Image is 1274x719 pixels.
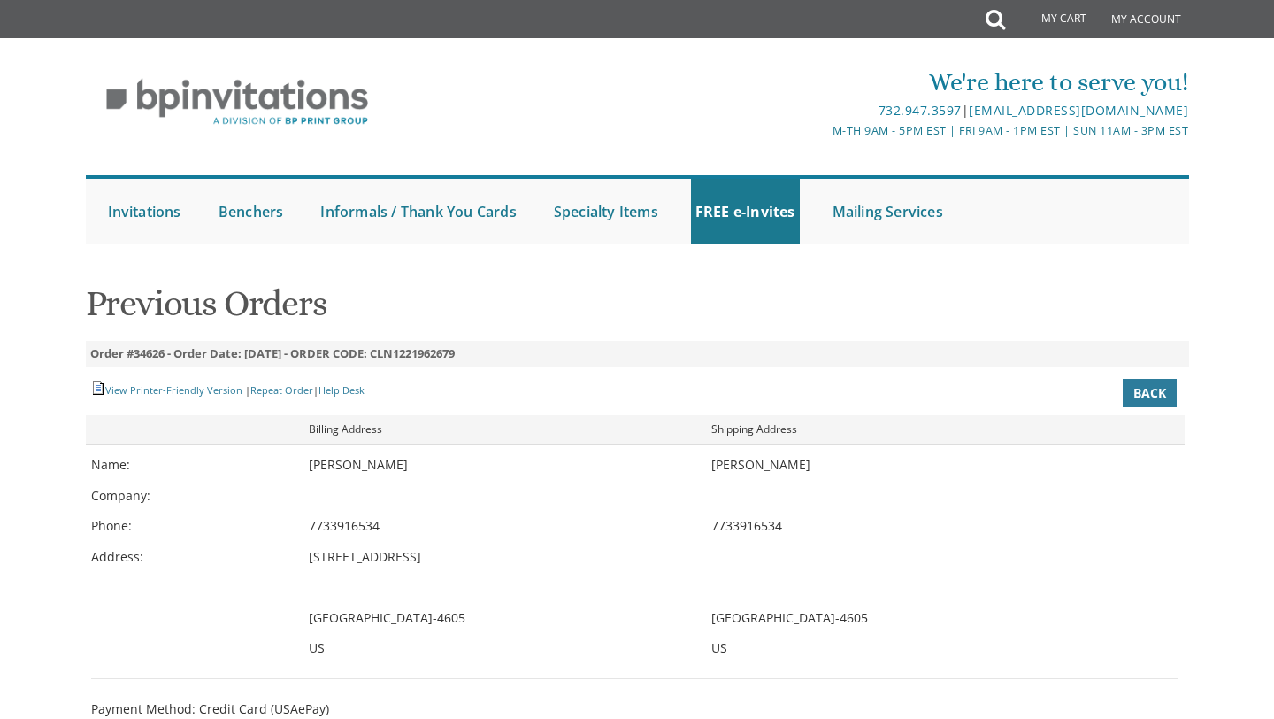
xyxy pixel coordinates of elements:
[214,179,288,244] a: Benchers
[309,638,711,658] div: US
[1200,648,1256,701] iframe: chat widget
[549,179,663,244] a: Specialty Items
[91,516,309,536] div: Phone:
[1123,379,1177,407] a: Back
[309,547,711,567] div: [STREET_ADDRESS]
[91,547,309,567] div: Address:
[711,638,1114,658] div: US
[91,455,309,475] div: Name:
[86,284,1189,336] h1: Previous Orders
[879,102,962,119] a: 732.947.3597
[969,102,1188,119] a: [EMAIL_ADDRESS][DOMAIN_NAME]
[91,376,365,405] div: | |
[91,381,105,395] img: document.gif
[316,179,520,244] a: Informals / Thank You Cards
[309,421,382,437] strong: Billing Address
[86,341,1189,367] div: Order #34626 - Order Date: [DATE] - ORDER CODE: CLN1221962679
[91,486,309,506] div: Company:
[711,421,797,437] strong: Shipping Address
[318,383,365,397] a: Help Desk
[1133,384,1166,402] span: Back
[711,608,1114,628] div: [GEOGRAPHIC_DATA]-4605
[454,100,1188,121] div: |
[828,179,948,244] a: Mailing Services
[691,179,800,244] a: FREE e-Invites
[309,516,711,536] div: 7733916534
[105,383,242,397] a: View Printer-Friendly Version
[711,455,1114,475] div: [PERSON_NAME]
[86,66,389,139] img: BP Invitation Loft
[711,516,1114,536] div: 7733916534
[250,383,313,397] a: Repeat Order
[454,65,1188,100] div: We're here to serve you!
[1003,2,1099,37] a: My Cart
[454,121,1188,140] div: M-Th 9am - 5pm EST | Fri 9am - 1pm EST | Sun 11am - 3pm EST
[104,179,186,244] a: Invitations
[309,455,711,475] div: [PERSON_NAME]
[309,608,711,628] div: [GEOGRAPHIC_DATA]-4605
